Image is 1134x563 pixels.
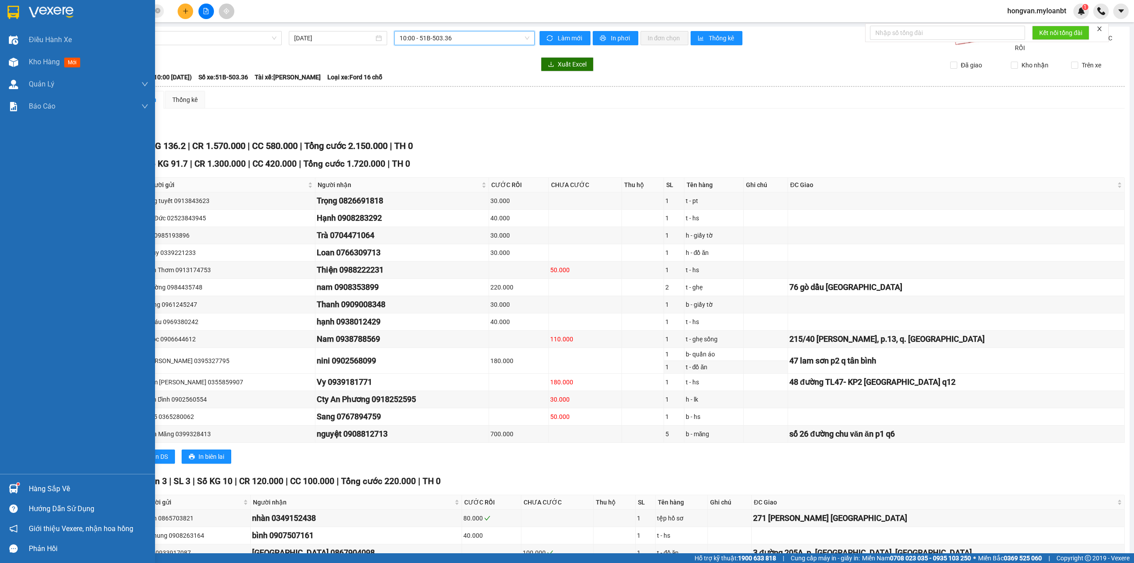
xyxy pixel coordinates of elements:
[753,512,1123,524] div: 271 [PERSON_NAME] [GEOGRAPHIC_DATA]
[665,213,683,223] div: 1
[193,476,195,486] span: |
[9,504,18,513] span: question-circle
[145,231,314,240] div: Vũ 0985193896
[294,33,374,43] input: 13/08/2025
[252,141,298,151] span: CC 580.000
[390,141,392,151] span: |
[198,452,224,461] span: In biên lai
[392,159,410,169] span: TH 0
[1049,553,1050,563] span: |
[144,476,167,486] span: Đơn 3
[789,333,1123,345] div: 215/40 [PERSON_NAME], p.13, q. [GEOGRAPHIC_DATA]
[145,159,188,169] span: Số KG 91.7
[744,178,788,192] th: Ghi chú
[978,553,1042,563] span: Miền Bắc
[558,59,586,69] span: Xuất Excel
[665,265,683,275] div: 1
[657,513,706,523] div: tệp hồ sơ
[145,395,314,404] div: Anh Dĩnh 0902560554
[709,33,735,43] span: Thống kê
[317,229,487,242] div: Trà 0704471064
[1078,60,1105,70] span: Trên xe
[155,8,160,13] span: close-circle
[337,476,339,486] span: |
[183,8,189,14] span: plus
[686,377,742,387] div: t - hs
[341,476,416,486] span: Tổng cước 220.000
[540,31,590,45] button: syncLàm mới
[754,497,1115,507] span: ĐC Giao
[665,317,683,327] div: 1
[255,72,321,82] span: Tài xế: [PERSON_NAME]
[29,58,60,66] span: Kho hàng
[684,178,744,192] th: Tên hàng
[142,531,249,540] div: cô chung 0908263164
[550,395,620,404] div: 30.000
[783,553,784,563] span: |
[203,8,209,14] span: file-add
[253,497,453,507] span: Người nhận
[636,495,656,510] th: SL
[145,265,314,275] div: Anh Thơm 0913174753
[611,33,631,43] span: In phơi
[418,476,420,486] span: |
[686,317,742,327] div: t - hs
[547,550,553,556] span: check
[29,34,72,45] span: Điều hành xe
[1097,7,1105,15] img: phone-icon
[219,4,234,19] button: aim
[143,497,241,507] span: Người gửi
[317,316,487,328] div: hạnh 0938012429
[686,300,742,309] div: b - giấy tờ
[252,159,297,169] span: CC 420.000
[657,548,706,558] div: t - đồ ăn
[8,6,19,19] img: logo-vxr
[317,428,487,440] div: nguyệt 0908812713
[317,355,487,367] div: nini 0902568099
[1117,7,1125,15] span: caret-down
[550,377,620,387] div: 180.000
[192,141,245,151] span: CR 1.570.000
[9,80,18,89] img: warehouse-icon
[789,428,1123,440] div: số 26 đường chu văn ăn p1 q6
[189,454,195,461] span: printer
[1004,555,1042,562] strong: 0369 525 060
[64,58,80,67] span: mới
[141,103,148,110] span: down
[489,178,549,192] th: CƯỚC RỒI
[317,298,487,311] div: Thanh 0909008348
[691,31,742,45] button: bar-chartThống kê
[686,265,742,275] div: t - hs
[142,548,249,558] div: Bích 0933917087
[686,231,742,240] div: h - giấy tờ
[9,544,18,553] span: message
[462,495,521,510] th: CƯỚC RỒI
[665,429,683,439] div: 5
[303,159,385,169] span: Tổng cước 1.720.000
[29,101,55,112] span: Báo cáo
[172,95,198,105] div: Thống kê
[1085,555,1091,561] span: copyright
[738,555,776,562] strong: 1900 633 818
[145,334,314,344] div: ngọc 0906644612
[1084,4,1087,10] span: 1
[304,141,388,151] span: Tổng cước 2.150.000
[223,8,229,14] span: aim
[686,282,742,292] div: t - ghẹ
[665,395,683,404] div: 1
[145,196,314,206] div: long tuyết 0913843623
[548,61,554,68] span: download
[641,31,689,45] button: In đơn chọn
[145,429,314,439] div: Hoa Măng 0399328413
[791,553,860,563] span: Cung cấp máy in - giấy in:
[790,180,1115,190] span: ĐC Giao
[252,529,460,542] div: bình 0907507161
[317,333,487,345] div: Nam 0938788569
[463,513,520,523] div: 80.000
[198,72,248,82] span: Số xe: 51B-503.36
[550,265,620,275] div: 50.000
[17,483,19,485] sup: 1
[252,512,460,524] div: nhàn 0349152438
[9,102,18,111] img: solution-icon
[547,35,554,42] span: sync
